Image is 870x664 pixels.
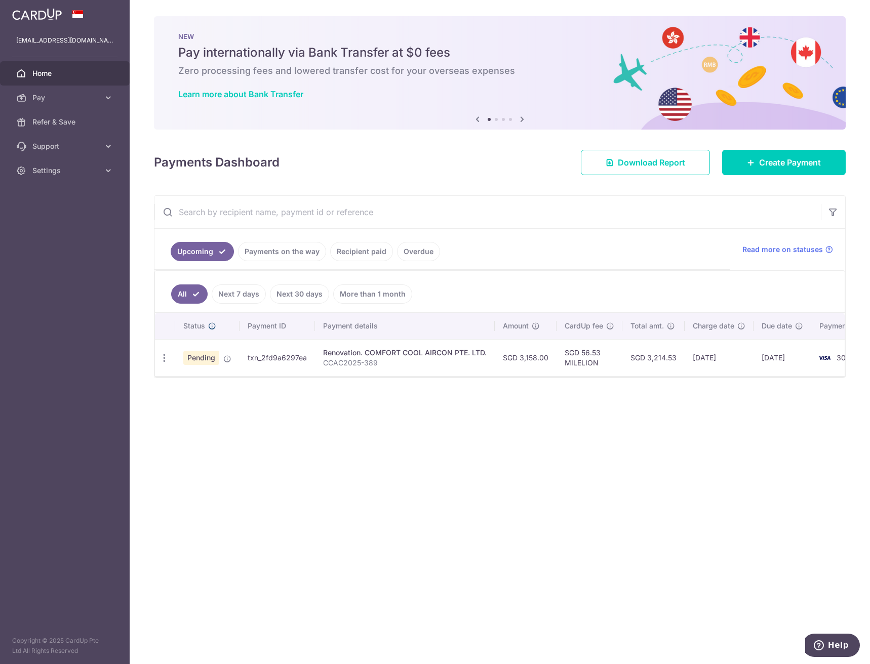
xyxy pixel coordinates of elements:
[32,117,99,127] span: Refer & Save
[178,45,821,61] h5: Pay internationally via Bank Transfer at $0 fees
[32,93,99,103] span: Pay
[805,634,860,659] iframe: Opens a widget where you can find more information
[16,35,113,46] p: [EMAIL_ADDRESS][DOMAIN_NAME]
[742,244,823,255] span: Read more on statuses
[618,156,685,169] span: Download Report
[270,284,329,304] a: Next 30 days
[837,353,854,362] span: 3007
[32,141,99,151] span: Support
[178,65,821,77] h6: Zero processing fees and lowered transfer cost for your overseas expenses
[240,313,315,339] th: Payment ID
[754,339,811,376] td: [DATE]
[32,165,99,176] span: Settings
[333,284,412,304] a: More than 1 month
[495,339,557,376] td: SGD 3,158.00
[154,196,821,228] input: Search by recipient name, payment id or reference
[557,339,622,376] td: SGD 56.53 MILELION
[178,32,821,40] p: NEW
[685,339,754,376] td: [DATE]
[565,321,603,331] span: CardUp fee
[180,335,240,364] div: Current status of the payment
[323,348,487,358] div: Renovation. COMFORT COOL AIRCON PTE. LTD.
[154,153,280,172] h4: Payments Dashboard
[32,68,99,78] span: Home
[742,244,833,255] a: Read more on statuses
[154,16,846,130] img: Bank transfer banner
[503,321,529,331] span: Amount
[323,358,487,368] p: CCAC2025-389
[238,242,326,261] a: Payments on the way
[397,242,440,261] a: Overdue
[622,339,685,376] td: SGD 3,214.53
[240,339,315,376] td: txn_2fd9a6297ea
[330,242,393,261] a: Recipient paid
[581,150,710,175] a: Download Report
[693,321,734,331] span: Charge date
[212,284,266,304] a: Next 7 days
[762,321,792,331] span: Due date
[759,156,821,169] span: Create Payment
[12,8,62,20] img: CardUp
[183,321,205,331] span: Status
[171,242,234,261] a: Upcoming
[178,89,303,99] a: Learn more about Bank Transfer
[315,313,495,339] th: Payment details
[722,150,846,175] a: Create Payment
[814,352,835,364] img: Bank Card
[171,284,208,304] a: All
[630,321,664,331] span: Total amt.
